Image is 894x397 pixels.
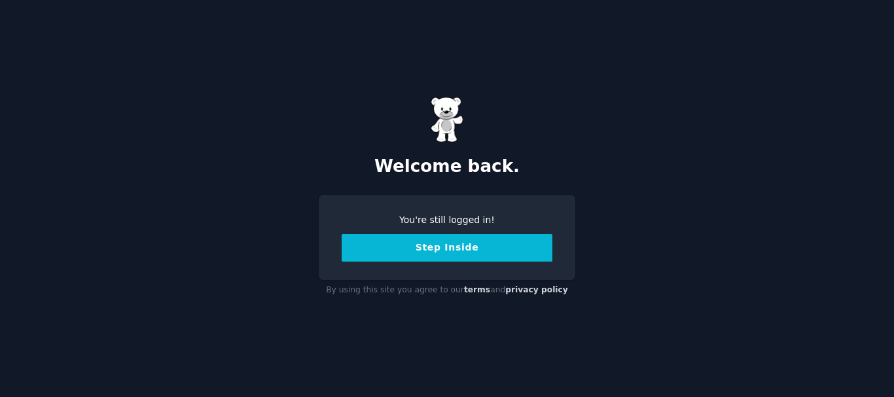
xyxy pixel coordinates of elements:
button: Step Inside [342,234,552,262]
div: By using this site you agree to our and [319,280,575,301]
div: You're still logged in! [342,213,552,227]
a: terms [464,285,490,294]
img: Gummy Bear [431,97,463,143]
a: privacy policy [505,285,568,294]
h2: Welcome back. [319,156,575,177]
a: Step Inside [342,242,552,252]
